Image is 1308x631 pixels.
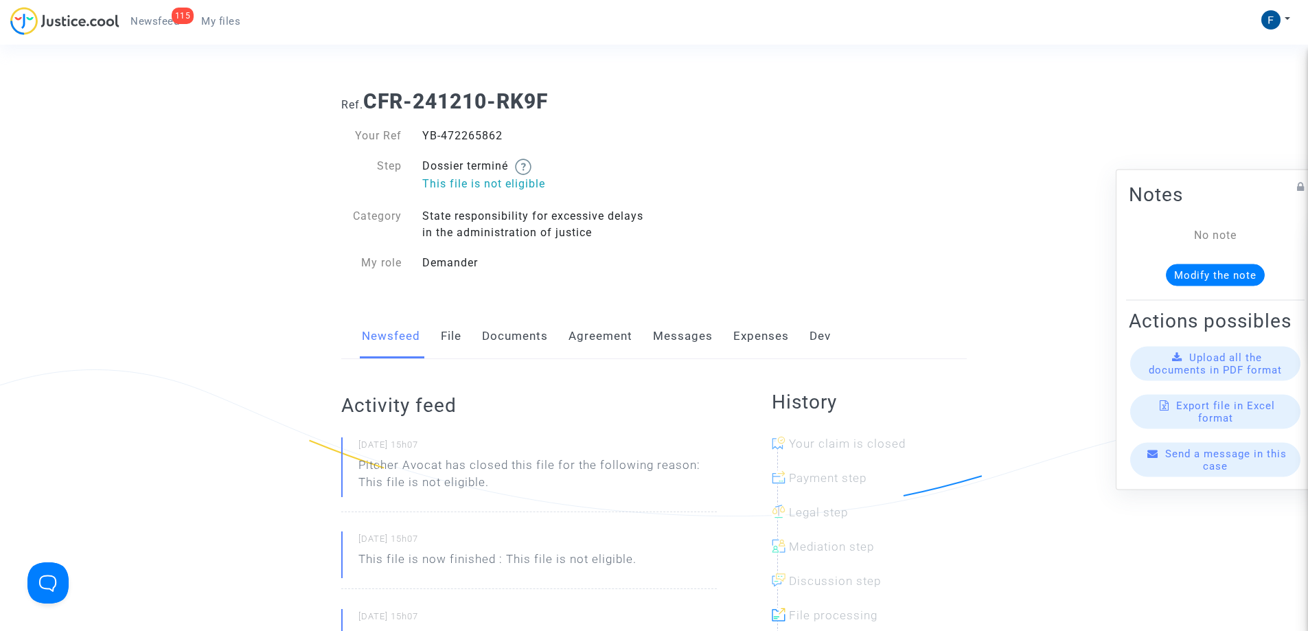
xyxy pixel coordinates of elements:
[1176,399,1275,424] span: Export file in Excel format
[331,255,412,271] div: My role
[331,208,412,241] div: Category
[1149,351,1282,376] span: Upload all the documents in PDF format
[422,175,644,192] p: This file is not eligible
[789,437,906,450] span: Your claim is closed
[569,314,632,359] a: Agreement
[172,8,194,24] div: 115
[1261,10,1281,30] img: ACg8ocIaYFVzipBxthOrwvXAZ1ReaZH557WLo1yOhEKwc8UPmIoSwQ=s96-c
[358,610,717,628] small: [DATE] 15h07
[341,98,363,111] span: Ref.
[358,457,717,491] div: Pitcher Avocat has closed this file for the following reason: This file is not eligible.
[810,314,831,359] a: Dev
[331,128,412,144] div: Your Ref
[1129,182,1302,206] h2: Notes
[27,562,69,604] iframe: Help Scout Beacon - Open
[1165,447,1287,472] span: Send a message in this case
[772,390,967,414] h2: History
[358,533,717,551] small: [DATE] 15h07
[201,15,240,27] span: My files
[358,439,717,457] small: [DATE] 15h07
[1129,308,1302,332] h2: Actions possibles
[515,159,531,175] img: help.svg
[190,11,251,32] a: My files
[412,128,654,144] div: YB-472265862
[412,158,654,194] div: Dossier terminé
[482,314,548,359] a: Documents
[341,393,717,417] h2: Activity feed
[358,551,636,575] p: This file is now finished : This file is not eligible.
[412,255,654,271] div: Demander
[363,89,548,113] b: CFR-241210-RK9F
[441,314,461,359] a: File
[1166,264,1265,286] button: Modify the note
[653,314,713,359] a: Messages
[130,15,179,27] span: Newsfeed
[119,11,190,32] a: 115Newsfeed
[10,7,119,35] img: jc-logo.svg
[1149,227,1281,243] div: No note
[331,158,412,194] div: Step
[412,208,654,241] div: State responsibility for excessive delays in the administration of justice
[733,314,789,359] a: Expenses
[362,314,420,359] a: Newsfeed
